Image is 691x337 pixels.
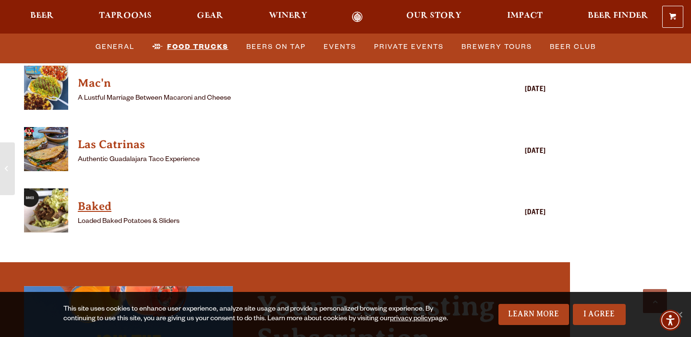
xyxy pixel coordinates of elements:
span: Beer [30,12,54,20]
a: I Agree [573,304,626,325]
img: thumbnail food truck [24,66,68,110]
a: Learn More [498,304,569,325]
span: Impact [507,12,543,20]
a: Scroll to top [643,289,667,313]
span: Our Story [406,12,461,20]
div: This site uses cookies to enhance user experience, analyze site usage and provide a personalized ... [63,305,449,324]
a: Beers on Tap [242,36,310,58]
span: Winery [269,12,307,20]
a: Brewery Tours [458,36,536,58]
a: Beer Finder [582,12,655,23]
a: Taprooms [93,12,158,23]
h4: Mac'n [78,76,464,91]
img: thumbnail food truck [24,127,68,171]
p: Authentic Guadalajara Taco Experience [78,154,464,166]
img: thumbnail food truck [24,188,68,232]
a: View Baked details (opens in a new window) [78,197,464,216]
a: View Mac'n details (opens in a new window) [78,74,464,93]
h4: Las Catrinas [78,137,464,152]
div: [DATE] [469,84,546,96]
span: Gear [197,12,223,20]
p: A Lustful Marriage Between Macaroni and Cheese [78,93,464,105]
a: View Baked details (opens in a new window) [24,188,68,238]
span: Taprooms [99,12,152,20]
span: Beer Finder [588,12,648,20]
a: View Las Catrinas details (opens in a new window) [24,127,68,176]
p: Loaded Baked Potatoes & Sliders [78,216,464,228]
a: Events [320,36,360,58]
a: View Mac'n details (opens in a new window) [24,66,68,115]
a: Beer Club [546,36,600,58]
a: privacy policy [390,315,431,323]
div: [DATE] [469,146,546,158]
h4: Baked [78,199,464,214]
a: Winery [263,12,314,23]
a: Odell Home [339,12,375,23]
div: [DATE] [469,208,546,219]
a: Beer [24,12,60,23]
a: Gear [191,12,230,23]
a: View Las Catrinas details (opens in a new window) [78,135,464,154]
a: Food Trucks [148,36,232,58]
a: General [92,36,138,58]
a: Our Story [400,12,468,23]
a: Impact [501,12,549,23]
a: Private Events [370,36,448,58]
div: Accessibility Menu [660,310,681,331]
